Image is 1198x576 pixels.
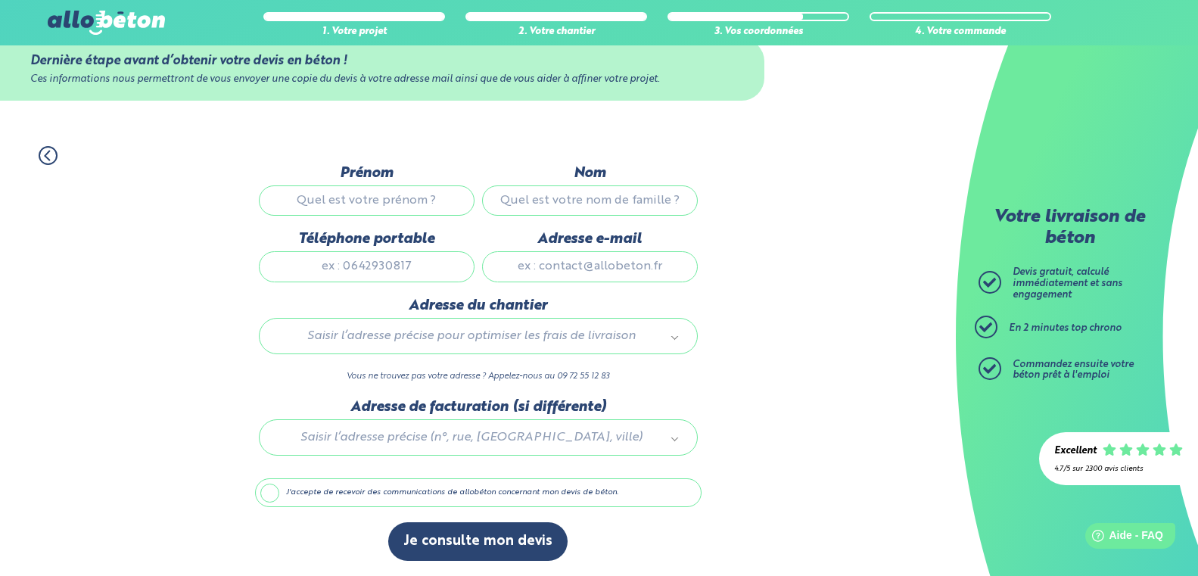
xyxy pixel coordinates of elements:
[259,165,475,182] label: Prénom
[982,207,1156,249] p: Votre livraison de béton
[259,251,475,282] input: ex : 0642930817
[255,478,702,507] label: J'accepte de recevoir des communications de allobéton concernant mon devis de béton.
[48,11,164,35] img: allobéton
[1054,465,1183,473] div: 4.7/5 sur 2300 avis clients
[465,26,647,38] div: 2. Votre chantier
[259,297,698,314] label: Adresse du chantier
[263,26,445,38] div: 1. Votre projet
[482,165,698,182] label: Nom
[482,185,698,216] input: Quel est votre nom de famille ?
[30,54,734,68] div: Dernière étape avant d’obtenir votre devis en béton !
[259,185,475,216] input: Quel est votre prénom ?
[1063,517,1181,559] iframe: Help widget launcher
[281,326,662,346] span: Saisir l’adresse précise pour optimiser les frais de livraison
[1009,323,1122,333] span: En 2 minutes top chrono
[870,26,1051,38] div: 4. Votre commande
[482,231,698,248] label: Adresse e-mail
[482,251,698,282] input: ex : contact@allobeton.fr
[1013,267,1122,299] span: Devis gratuit, calculé immédiatement et sans engagement
[388,522,568,561] button: Je consulte mon devis
[259,369,698,384] p: Vous ne trouvez pas votre adresse ? Appelez-nous au 09 72 55 12 83
[1013,360,1134,381] span: Commandez ensuite votre béton prêt à l'emploi
[667,26,849,38] div: 3. Vos coordonnées
[30,74,734,86] div: Ces informations nous permettront de vous envoyer une copie du devis à votre adresse mail ainsi q...
[275,326,682,346] a: Saisir l’adresse précise pour optimiser les frais de livraison
[1054,446,1097,457] div: Excellent
[259,231,475,248] label: Téléphone portable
